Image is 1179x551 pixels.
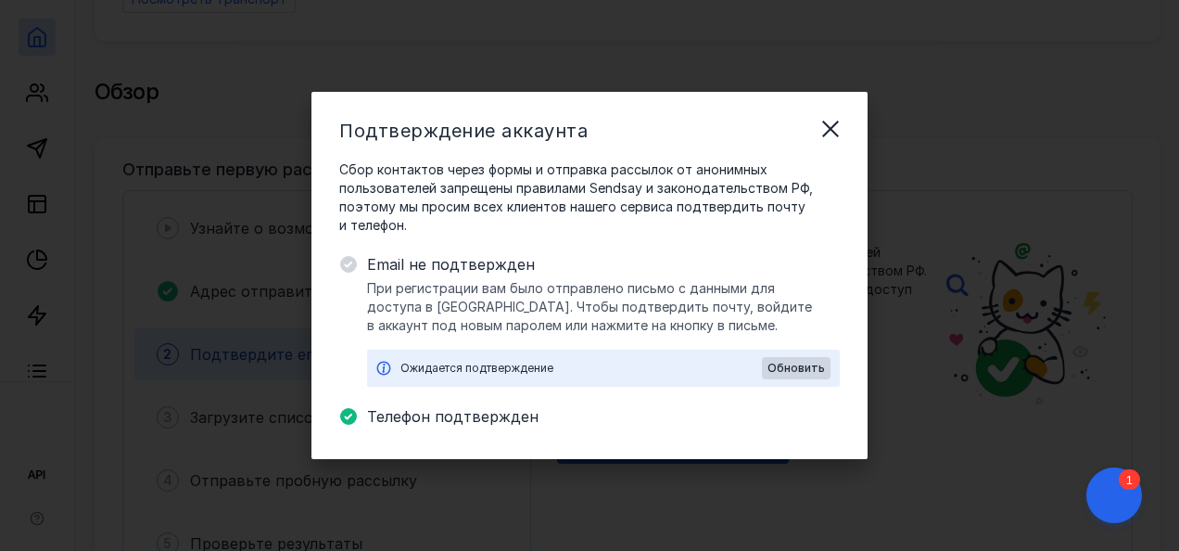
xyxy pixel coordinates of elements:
span: Сбор контактов через формы и отправка рассылок от анонимных пользователей запрещены правилами Sen... [339,160,840,235]
div: Ожидается подтверждение [400,359,762,378]
button: Обновить [762,357,830,379]
span: Обновить [767,362,825,375]
span: Подтверждение аккаунта [339,120,588,142]
span: Email не подтвержден [367,253,840,275]
span: При регистрации вам было отправлено письмо с данными для доступа в [GEOGRAPHIC_DATA]. Чтобы подтв... [367,279,840,335]
div: 1 [42,11,63,32]
span: Телефон подтвержден [367,405,840,428]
